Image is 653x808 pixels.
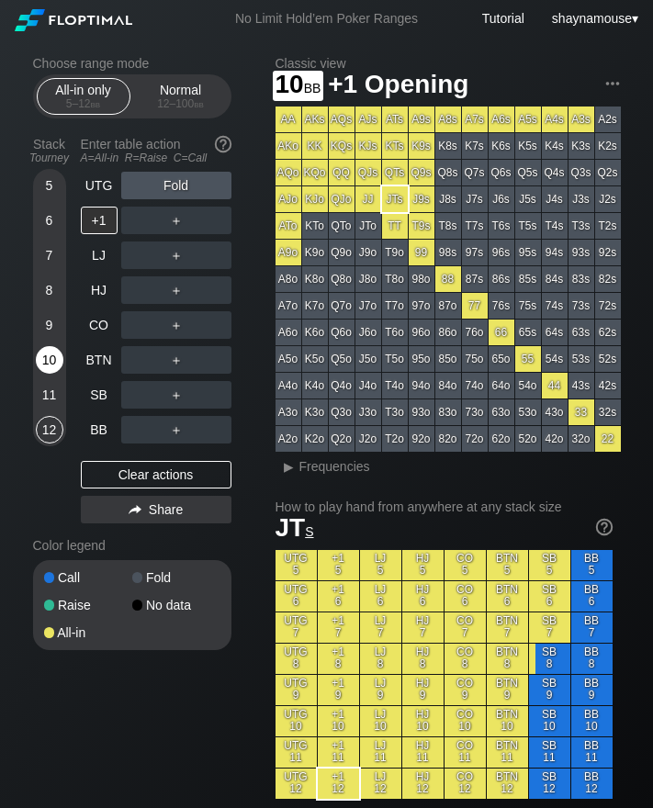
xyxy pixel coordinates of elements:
div: Q8o [329,266,355,292]
div: Q2o [329,426,355,452]
span: Frequencies [299,459,370,474]
div: KQs [329,133,355,159]
div: SB 7 [529,612,570,643]
div: AA [276,107,301,132]
div: 43s [569,373,594,398]
div: HJ 12 [402,769,444,799]
div: 9 [36,311,63,339]
div: No Limit Hold’em Poker Ranges [208,11,445,30]
div: 42o [542,426,568,452]
div: 97o [409,293,434,319]
div: Q6o [329,320,355,345]
div: A5o [276,346,301,372]
div: CO 6 [445,581,486,612]
h2: How to play hand from anywhere at any stack size [276,499,613,514]
div: CO 12 [445,769,486,799]
div: J6s [489,186,514,212]
div: BTN 5 [487,550,528,580]
div: 94s [542,240,568,265]
div: 53s [569,346,594,372]
div: 54s [542,346,568,372]
div: 66 [489,320,514,345]
div: HJ 6 [402,581,444,612]
div: K6o [302,320,328,345]
div: UTG 11 [276,737,317,768]
div: 74s [542,293,568,319]
div: Stack [26,129,73,172]
div: Q6s [489,160,514,185]
div: K2s [595,133,621,159]
div: AJo [276,186,301,212]
div: A4o [276,373,301,398]
div: QJo [329,186,355,212]
div: J2s [595,186,621,212]
div: BB [81,416,118,443]
div: T7o [382,293,408,319]
div: 32o [569,426,594,452]
span: +1 Opening [325,71,471,101]
div: J7o [355,293,381,319]
div: +1 11 [318,737,359,768]
div: AKs [302,107,328,132]
div: +1 [81,207,118,234]
div: J8s [435,186,461,212]
div: Normal [139,79,223,114]
div: Enter table action [81,129,231,172]
div: BB 11 [571,737,613,768]
div: 75s [515,293,541,319]
div: LJ 11 [360,737,401,768]
div: JJ [355,186,381,212]
div: 10 [36,346,63,374]
div: UTG 9 [276,675,317,705]
div: AJs [355,107,381,132]
div: BTN [81,346,118,374]
div: 73o [462,399,488,425]
div: 33 [569,399,594,425]
div: 85s [515,266,541,292]
div: SB 5 [529,550,570,580]
div: 83o [435,399,461,425]
div: All-in only [41,79,126,114]
div: UTG 5 [276,550,317,580]
div: Fold [121,172,231,199]
div: 63s [569,320,594,345]
img: help.32db89a4.svg [594,517,614,537]
div: T8s [435,213,461,239]
div: T9o [382,240,408,265]
div: QJs [355,160,381,185]
div: 87s [462,266,488,292]
div: ＋ [121,241,231,269]
div: HJ 11 [402,737,444,768]
div: T2o [382,426,408,452]
div: HJ 5 [402,550,444,580]
div: T9s [409,213,434,239]
div: LJ 9 [360,675,401,705]
div: ＋ [121,346,231,374]
div: CO 8 [445,644,486,674]
div: SB 12 [529,769,570,799]
div: 72s [595,293,621,319]
div: K3o [302,399,328,425]
div: K8s [435,133,461,159]
div: K9o [302,240,328,265]
div: BTN 6 [487,581,528,612]
div: K7o [302,293,328,319]
div: 44 [542,373,568,398]
div: 76o [462,320,488,345]
div: +1 12 [318,769,359,799]
div: K7s [462,133,488,159]
div: 43o [542,399,568,425]
div: JTs [382,186,408,212]
div: 96s [489,240,514,265]
div: 22 [595,426,621,452]
div: +1 5 [318,550,359,580]
div: 8 [36,276,63,304]
div: Tourney [26,151,73,164]
span: bb [194,97,204,110]
div: A9s [409,107,434,132]
div: CO 5 [445,550,486,580]
div: K8o [302,266,328,292]
div: T5o [382,346,408,372]
div: 97s [462,240,488,265]
div: UTG 10 [276,706,317,736]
